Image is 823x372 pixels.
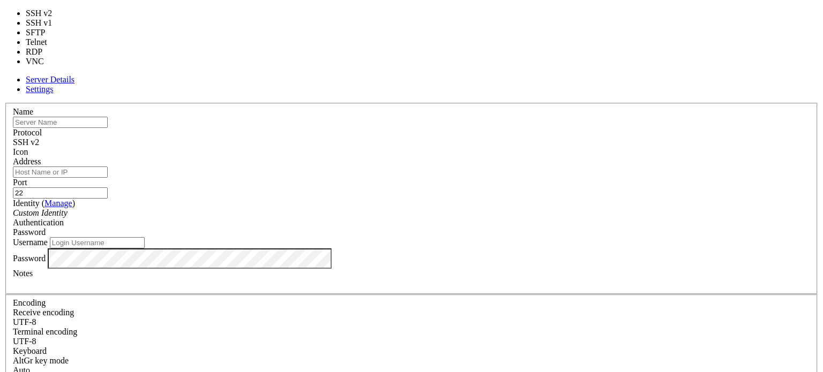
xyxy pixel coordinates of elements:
[13,327,77,336] label: The default terminal encoding. ISO-2022 enables character map translations (like graphics maps). ...
[13,308,74,317] label: Set the expected encoding for data received from the host. If the encodings do not match, visual ...
[13,356,69,365] label: Set the expected encoding for data received from the host. If the encodings do not match, visual ...
[13,157,41,166] label: Address
[13,138,810,147] div: SSH v2
[13,166,108,178] input: Host Name or IP
[44,199,72,208] a: Manage
[13,317,36,327] span: UTF-8
[26,47,65,57] li: RDP
[13,208,810,218] div: Custom Identity
[13,238,48,247] label: Username
[50,237,145,248] input: Login Username
[26,28,65,37] li: SFTP
[26,75,74,84] a: Server Details
[13,178,27,187] label: Port
[13,337,810,346] div: UTF-8
[13,227,810,237] div: Password
[26,9,65,18] li: SSH v2
[13,298,46,307] label: Encoding
[13,253,46,262] label: Password
[13,317,810,327] div: UTF-8
[13,138,39,147] span: SSH v2
[26,18,65,28] li: SSH v1
[13,199,75,208] label: Identity
[13,128,42,137] label: Protocol
[13,218,64,227] label: Authentication
[13,208,68,217] i: Custom Identity
[26,37,65,47] li: Telnet
[26,57,65,66] li: VNC
[13,269,33,278] label: Notes
[13,227,46,237] span: Password
[13,147,28,156] label: Icon
[13,337,36,346] span: UTF-8
[42,199,75,208] span: ( )
[13,117,108,128] input: Server Name
[13,187,108,199] input: Port Number
[13,107,33,116] label: Name
[13,346,47,355] label: Keyboard
[26,85,54,94] a: Settings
